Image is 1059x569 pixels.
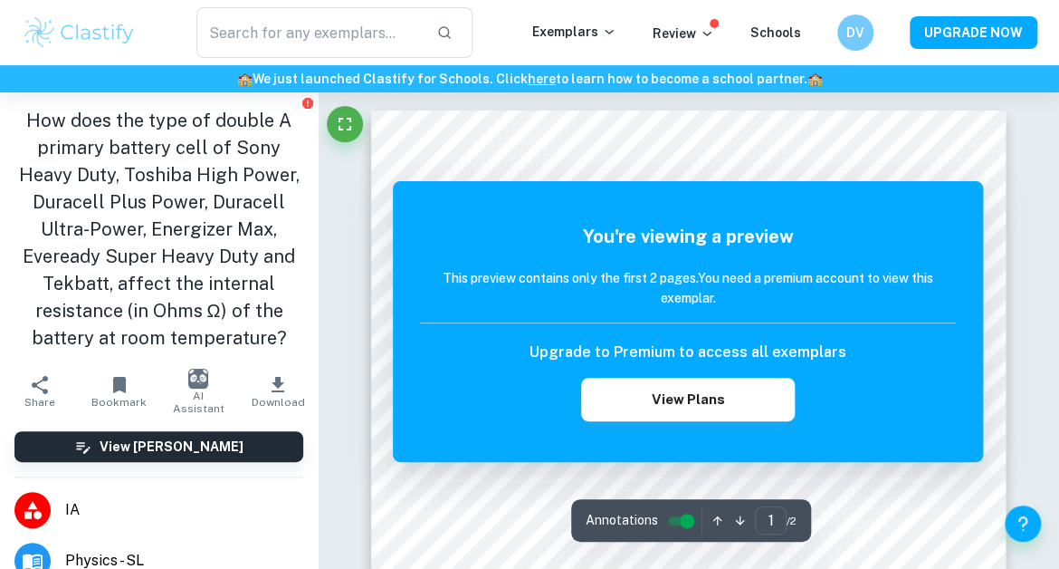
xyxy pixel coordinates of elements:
[420,223,955,250] h5: You're viewing a preview
[837,14,873,51] button: DV
[252,396,305,409] span: Download
[170,390,228,415] span: AI Assistant
[100,437,243,457] h6: View [PERSON_NAME]
[238,366,318,417] button: Download
[301,96,314,110] button: Report issue
[532,22,616,42] p: Exemplars
[14,107,303,352] h1: How does the type of double A primary battery cell of Sony Heavy Duty, Toshiba High Power, Durace...
[529,342,846,363] h6: Upgrade to Premium to access all exemplars
[188,369,208,389] img: AI Assistant
[91,396,147,409] span: Bookmark
[24,396,55,409] span: Share
[237,72,253,86] span: 🏫
[581,378,796,421] button: View Plans
[910,16,1037,49] button: UPGRADE NOW
[80,366,159,417] button: Bookmark
[845,23,866,43] h6: DV
[327,106,363,142] button: Fullscreen
[420,268,955,308] h6: This preview contains only the first 2 pages. You need a premium account to view this exemplar.
[14,431,303,462] button: View [PERSON_NAME]
[1005,506,1041,542] button: Help and Feedback
[528,72,556,86] a: here
[22,14,137,51] img: Clastify logo
[807,72,823,86] span: 🏫
[586,511,658,530] span: Annotations
[159,366,239,417] button: AI Assistant
[4,69,1055,89] h6: We just launched Clastify for Schools. Click to learn how to become a school partner.
[750,25,801,40] a: Schools
[653,24,714,43] p: Review
[787,513,797,529] span: / 2
[196,7,423,58] input: Search for any exemplars...
[65,499,303,521] span: IA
